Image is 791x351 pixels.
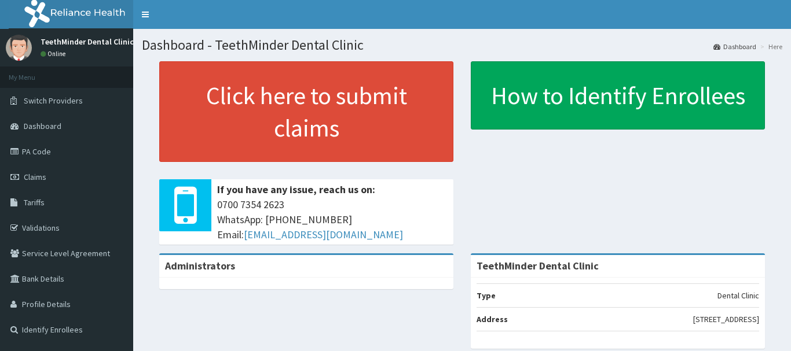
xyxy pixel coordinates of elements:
p: Dental Clinic [717,290,759,301]
p: [STREET_ADDRESS] [693,313,759,325]
b: Type [477,290,496,301]
b: Administrators [165,259,235,272]
a: Online [41,50,68,58]
b: Address [477,314,508,324]
p: TeethMinder Dental Clinic [41,38,134,46]
h1: Dashboard - TeethMinder Dental Clinic [142,38,782,53]
a: Click here to submit claims [159,61,453,162]
span: Claims [24,172,46,182]
a: [EMAIL_ADDRESS][DOMAIN_NAME] [244,228,403,241]
span: Dashboard [24,121,61,131]
li: Here [757,42,782,51]
a: How to Identify Enrollees [471,61,765,130]
strong: TeethMinder Dental Clinic [477,259,599,272]
span: 0700 7354 2623 WhatsApp: [PHONE_NUMBER] Email: [217,197,448,242]
span: Switch Providers [24,95,83,106]
img: User Image [6,35,32,61]
span: Tariffs [24,197,45,208]
b: If you have any issue, reach us on: [217,183,375,196]
a: Dashboard [713,42,756,51]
